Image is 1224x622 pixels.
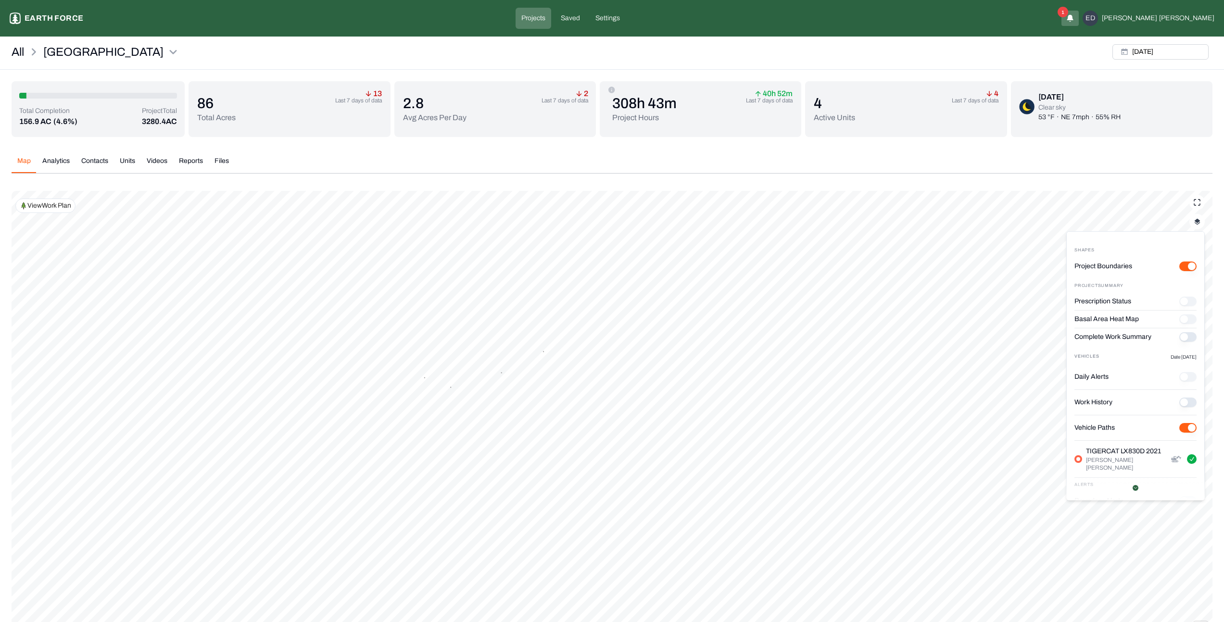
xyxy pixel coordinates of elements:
p: 3280.4 AC [142,116,177,127]
p: Active Units [814,112,855,124]
p: Clear sky [1038,103,1121,112]
img: arrow [576,91,582,97]
button: [DATE] [1112,44,1209,60]
label: Vehicle Paths [1074,423,1115,433]
p: NE 7mph [1061,112,1089,122]
p: 2 [576,91,588,97]
p: Date [DATE] [1171,353,1197,361]
p: Last 7 days of data [952,97,998,104]
label: Prescription Status [1074,297,1131,306]
p: Saved [561,13,580,23]
p: Earth force [25,12,83,24]
button: Analytics [37,156,76,173]
p: 86 [197,95,236,112]
button: 156.9 AC(4.6%) [19,116,77,127]
p: [PERSON_NAME] [PERSON_NAME] [1086,456,1170,472]
img: clear-sky-night-D7zLJEpc.png [1019,99,1035,114]
img: arrow [755,91,761,97]
a: Saved [555,8,586,29]
button: Videos [141,156,173,173]
p: Last 7 days of data [746,97,793,104]
label: Project Boundaries [1074,261,1132,271]
span: [PERSON_NAME] [1159,13,1214,23]
button: ED[PERSON_NAME][PERSON_NAME] [1083,11,1214,26]
img: layerIcon [1194,218,1200,225]
p: 156.9 AC [19,116,51,127]
a: Settings [590,8,626,29]
p: 4 [814,95,855,112]
p: View Work Plan [27,201,71,211]
p: TIGERCAT LX830D 2021 [1086,447,1170,456]
button: Contacts [76,156,114,173]
button: 18 [543,351,544,352]
p: 308h 43m [612,95,677,112]
p: Last 7 days of data [542,97,588,104]
p: Avg Acres Per Day [403,112,467,124]
p: 40h 52m [755,91,793,97]
div: Project Summary [1074,283,1197,289]
p: Project Hours [612,112,677,124]
a: Projects [516,8,551,29]
p: (4.6%) [53,116,77,127]
p: [GEOGRAPHIC_DATA] [43,44,164,60]
p: 55% RH [1096,112,1121,122]
button: 58 [501,372,502,373]
img: earthforce-logo-white-uG4MPadI.svg [10,12,21,24]
span: [PERSON_NAME] [1102,13,1157,23]
p: Projects [521,13,545,23]
label: Complete Work Summary [1074,332,1151,342]
a: All [12,44,24,60]
button: Reports [173,156,209,173]
p: · [1057,112,1059,122]
button: 2 [424,377,425,378]
div: ED [1083,11,1098,26]
p: 13 [366,91,382,97]
p: Vehicles [1074,353,1099,361]
label: Work History [1074,398,1112,407]
p: Last 7 days of data [335,97,382,104]
button: 1 [1066,12,1074,24]
p: Total Acres [197,112,236,124]
button: Units [114,156,141,173]
p: 4 [986,91,998,97]
button: Files [209,156,235,173]
p: Total Completion [19,106,77,116]
p: 2.8 [403,95,467,112]
span: 1 [1058,7,1068,17]
img: arrow [986,91,992,97]
div: [DATE] [1038,91,1121,103]
p: Settings [595,13,620,23]
p: · [1091,112,1094,122]
p: Project Total [142,106,177,116]
div: Shapes [1074,247,1197,254]
label: Basal Area Heat Map [1074,314,1139,324]
img: arrow [366,91,371,97]
label: Daily Alerts [1074,372,1109,382]
button: Map [12,156,37,173]
button: 43 [450,387,451,388]
p: 53 °F [1038,112,1055,122]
